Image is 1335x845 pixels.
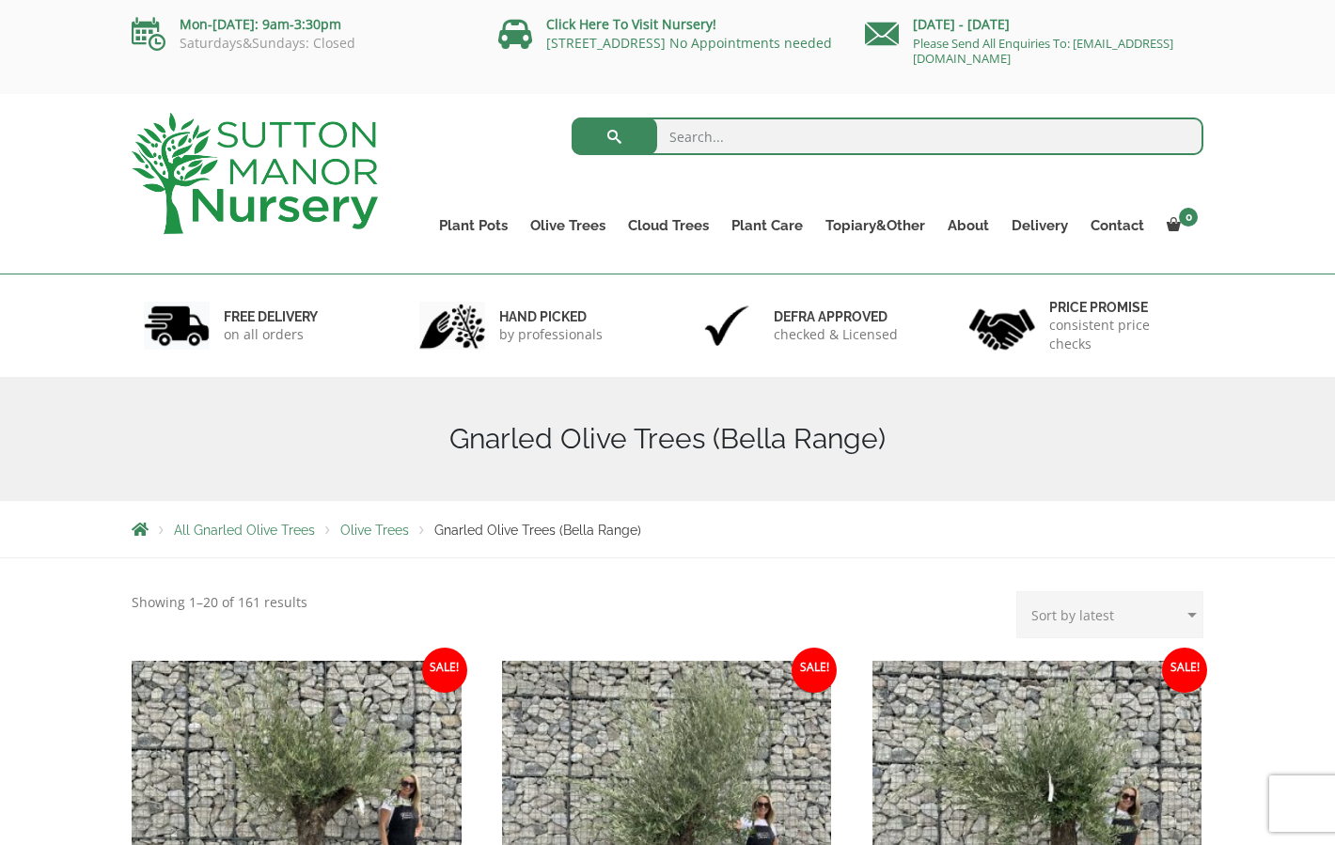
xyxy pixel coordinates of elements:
p: Showing 1–20 of 161 results [132,591,307,614]
img: 1.jpg [144,302,210,350]
a: Topiary&Other [814,212,936,239]
p: [DATE] - [DATE] [865,13,1203,36]
select: Shop order [1016,591,1203,638]
a: Click Here To Visit Nursery! [546,15,716,33]
span: Gnarled Olive Trees (Bella Range) [434,523,641,538]
nav: Breadcrumbs [132,522,1203,537]
img: 2.jpg [419,302,485,350]
a: Contact [1079,212,1155,239]
a: Olive Trees [340,523,409,538]
img: logo [132,113,378,234]
span: Sale! [422,648,467,693]
a: About [936,212,1000,239]
a: Please Send All Enquiries To: [EMAIL_ADDRESS][DOMAIN_NAME] [913,35,1173,67]
h1: Gnarled Olive Trees (Bella Range) [132,422,1203,456]
p: Mon-[DATE]: 9am-3:30pm [132,13,470,36]
a: Olive Trees [519,212,617,239]
a: Plant Care [720,212,814,239]
img: 3.jpg [694,302,760,350]
span: 0 [1179,208,1198,227]
h6: FREE DELIVERY [224,308,318,325]
h6: hand picked [499,308,603,325]
img: 4.jpg [969,297,1035,354]
a: All Gnarled Olive Trees [174,523,315,538]
p: Saturdays&Sundays: Closed [132,36,470,51]
input: Search... [572,117,1204,155]
p: by professionals [499,325,603,344]
span: Sale! [792,648,837,693]
p: checked & Licensed [774,325,898,344]
a: Plant Pots [428,212,519,239]
a: [STREET_ADDRESS] No Appointments needed [546,34,832,52]
p: on all orders [224,325,318,344]
span: Sale! [1162,648,1207,693]
h6: Defra approved [774,308,898,325]
p: consistent price checks [1049,316,1192,353]
a: Delivery [1000,212,1079,239]
a: 0 [1155,212,1203,239]
a: Cloud Trees [617,212,720,239]
h6: Price promise [1049,299,1192,316]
